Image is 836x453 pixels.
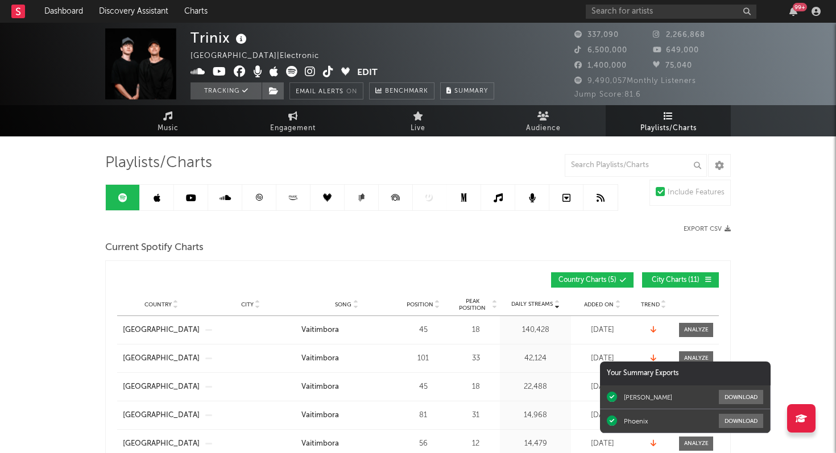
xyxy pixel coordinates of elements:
[793,3,807,11] div: 99 +
[624,393,672,401] div: [PERSON_NAME]
[574,353,631,364] div: [DATE]
[301,325,392,336] a: Vaitimbora
[565,154,707,177] input: Search Playlists/Charts
[606,105,731,136] a: Playlists/Charts
[230,105,355,136] a: Engagement
[574,381,631,393] div: [DATE]
[454,381,497,393] div: 18
[574,91,641,98] span: Jump Score: 81.6
[454,88,488,94] span: Summary
[398,438,449,450] div: 56
[719,390,763,404] button: Download
[684,226,731,232] button: Export CSV
[454,438,497,450] div: 12
[241,301,254,308] span: City
[289,82,363,99] button: Email AlertsOn
[301,353,392,364] a: Vaitimbora
[641,301,660,308] span: Trend
[551,272,634,288] button: Country Charts(5)
[653,31,705,39] span: 2,266,868
[574,438,631,450] div: [DATE]
[123,325,200,336] a: [GEOGRAPHIC_DATA]
[411,122,425,135] span: Live
[398,381,449,393] div: 45
[668,186,725,200] div: Include Features
[640,122,697,135] span: Playlists/Charts
[301,438,392,450] a: Vaitimbora
[369,82,434,99] a: Benchmark
[624,417,648,425] div: Phoenix
[191,28,250,47] div: Trinix
[398,325,449,336] div: 45
[574,47,627,54] span: 6,500,000
[346,89,357,95] em: On
[301,438,339,450] div: Vaitimbora
[653,62,692,69] span: 75,040
[123,410,200,421] a: [GEOGRAPHIC_DATA]
[454,298,490,311] span: Peak Position
[574,325,631,336] div: [DATE]
[355,105,481,136] a: Live
[574,31,619,39] span: 337,090
[335,301,351,308] span: Song
[789,7,797,16] button: 99+
[574,77,696,85] span: 9,490,057 Monthly Listeners
[454,410,497,421] div: 31
[301,381,339,393] div: Vaitimbora
[440,82,494,99] button: Summary
[600,361,771,385] div: Your Summary Exports
[398,410,449,421] div: 81
[357,66,378,80] button: Edit
[642,272,719,288] button: City Charts(11)
[398,353,449,364] div: 101
[454,325,497,336] div: 18
[407,301,433,308] span: Position
[301,410,392,421] a: Vaitimbora
[503,410,568,421] div: 14,968
[558,277,616,284] span: Country Charts ( 5 )
[584,301,614,308] span: Added On
[144,301,172,308] span: Country
[158,122,179,135] span: Music
[105,156,212,170] span: Playlists/Charts
[503,438,568,450] div: 14,479
[105,241,204,255] span: Current Spotify Charts
[123,353,200,364] a: [GEOGRAPHIC_DATA]
[454,353,497,364] div: 33
[719,414,763,428] button: Download
[191,82,262,99] button: Tracking
[301,410,339,421] div: Vaitimbora
[503,353,568,364] div: 42,124
[586,5,756,19] input: Search for artists
[105,105,230,136] a: Music
[503,381,568,393] div: 22,488
[481,105,606,136] a: Audience
[123,438,200,450] a: [GEOGRAPHIC_DATA]
[574,410,631,421] div: [DATE]
[574,62,627,69] span: 1,400,000
[511,300,553,309] span: Daily Streams
[385,85,428,98] span: Benchmark
[653,47,699,54] span: 649,000
[301,325,339,336] div: Vaitimbora
[270,122,316,135] span: Engagement
[191,49,332,63] div: [GEOGRAPHIC_DATA] | Electronic
[301,381,392,393] a: Vaitimbora
[123,381,200,393] a: [GEOGRAPHIC_DATA]
[301,353,339,364] div: Vaitimbora
[526,122,561,135] span: Audience
[649,277,702,284] span: City Charts ( 11 )
[503,325,568,336] div: 140,428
